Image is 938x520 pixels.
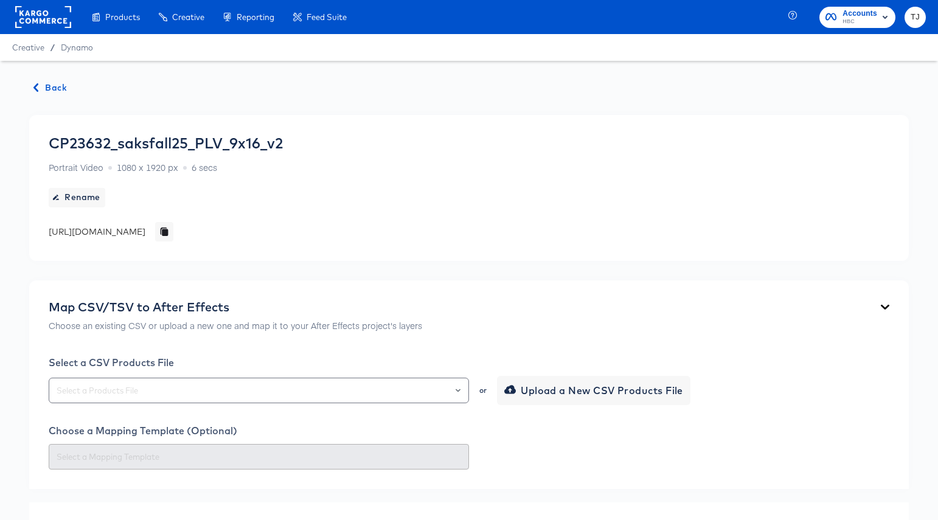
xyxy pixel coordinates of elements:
input: Select a Products File [54,384,464,398]
span: Creative [12,43,44,52]
span: Back [34,80,67,95]
span: Products [105,12,140,22]
a: Dynamo [61,43,93,52]
input: Select a Mapping Template [54,450,464,464]
span: / [44,43,61,52]
div: Map CSV/TSV to After Effects [49,300,422,314]
span: 1080 x 1920 px [117,161,178,173]
span: Feed Suite [307,12,347,22]
div: CP23632_saksfall25_PLV_9x16_v2 [49,134,283,151]
span: TJ [909,10,921,24]
span: Rename [54,190,100,205]
button: Upload a New CSV Products File [497,376,690,405]
button: Rename [49,188,105,207]
button: Open [456,382,460,399]
span: Reporting [237,12,274,22]
div: Select a CSV Products File [49,356,889,369]
span: HBC [842,17,877,27]
button: AccountsHBC [819,7,895,28]
button: Back [29,80,72,95]
span: 6 secs [192,161,217,173]
div: [URL][DOMAIN_NAME] [49,226,145,238]
span: Portrait Video [49,161,103,173]
span: Upload a New CSV Products File [507,382,683,399]
div: or [478,387,488,394]
div: Choose a Mapping Template (Optional) [49,425,889,437]
p: Choose an existing CSV or upload a new one and map it to your After Effects project's layers [49,319,422,331]
span: Accounts [842,7,877,20]
button: TJ [905,7,926,28]
span: Creative [172,12,204,22]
